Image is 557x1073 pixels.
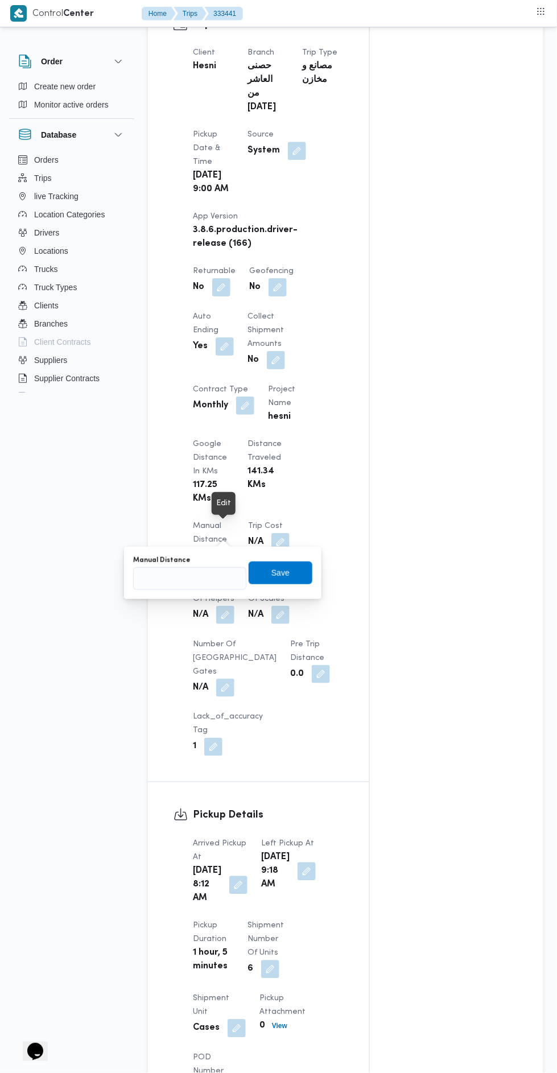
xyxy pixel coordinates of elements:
button: Trucks [14,260,130,278]
span: Shipment Unit [193,995,229,1016]
button: Locations [14,242,130,260]
span: Project Name [268,386,295,407]
span: Create new order [34,80,96,93]
button: Order [18,55,125,68]
span: Source [247,131,274,138]
span: Trip Cost [248,522,283,530]
span: Branches [34,317,68,331]
h3: Order [41,55,63,68]
button: Devices [14,387,130,406]
b: No [249,280,261,294]
b: 0 [259,1020,265,1033]
span: Branch [247,49,274,56]
h3: Pickup Details [193,808,344,823]
button: Save [249,562,312,584]
b: 0.0 [290,667,304,681]
b: 6 [247,963,253,976]
button: Monitor active orders [14,96,130,114]
span: Locations [34,244,68,258]
button: Branches [14,315,130,333]
span: Trucks [34,262,57,276]
b: 1 [193,740,196,754]
button: Drivers [14,224,130,242]
b: hesni [268,410,291,424]
b: 117.25 KMs [193,478,232,506]
span: Suppliers [34,353,67,367]
h3: Database [41,128,76,142]
span: App Version [193,213,238,220]
b: مصانع و مخازن [303,60,341,87]
span: Trips [34,171,52,185]
b: N/A [248,608,263,622]
span: Pickup Attachment [259,995,306,1016]
b: Monthly [193,399,228,412]
span: Trip Type [303,49,338,56]
button: Location Categories [14,205,130,224]
span: Distance Traveled [247,440,282,461]
b: Yes [193,340,208,353]
span: Save [271,566,290,580]
div: Database [9,151,134,397]
button: 333441 [204,7,243,20]
button: Database [18,128,125,142]
span: Geofencing [249,267,294,275]
span: Contract Type [193,386,248,393]
b: [DATE] 9:18 AM [261,851,290,892]
img: X8yXhbKr1z7QwAAAABJRU5ErkJggg== [10,5,27,22]
b: System [247,144,280,158]
div: Order [9,77,134,118]
b: 141.34 KMs [247,465,286,492]
b: No [193,280,204,294]
button: Truck Types [14,278,130,296]
b: View [272,1022,287,1030]
button: Orders [14,151,130,169]
span: Location Categories [34,208,105,221]
b: حصنى العاشر من [DATE] [247,60,286,114]
b: 1 hour, 5 minutes [193,947,232,974]
span: Collect Shipment Amounts [247,313,284,348]
button: View [267,1020,292,1033]
span: lack_of_accuracy Tag [193,713,263,734]
span: Google distance in KMs [193,440,227,475]
b: [DATE] 8:12 AM [193,865,221,906]
span: Monitor active orders [34,98,109,112]
span: Left Pickup At [261,840,314,848]
button: Client Contracts [14,333,130,351]
span: Pickup Duration [193,922,226,943]
span: Auto Ending [193,313,218,334]
span: Client [193,49,215,56]
button: Trips [174,7,207,20]
b: N/A [248,535,263,549]
button: Trips [14,169,130,187]
span: Returnable [193,267,236,275]
span: Devices [34,390,63,403]
button: live Tracking [14,187,130,205]
span: Shipment Number of Units [247,922,284,957]
b: N/A [193,608,208,622]
b: Hesni [193,60,216,73]
button: Clients [14,296,130,315]
b: [DATE] 9:00 AM [193,169,232,196]
label: Manual Distance [133,556,191,565]
button: Suppliers [14,351,130,369]
span: Drivers [34,226,59,240]
button: Supplier Contracts [14,369,130,387]
span: live Tracking [34,189,79,203]
span: Number of [GEOGRAPHIC_DATA] Gates [193,641,277,675]
span: Manual Distance [193,522,227,543]
b: Center [63,10,94,18]
div: Edit [216,497,231,510]
b: Cases [193,1022,220,1035]
span: Orders [34,153,59,167]
button: Home [142,7,176,20]
b: No [247,353,259,367]
span: Client Contracts [34,335,91,349]
span: Supplier Contracts [34,372,100,385]
span: Truck Types [34,280,77,294]
b: 3.8.6.production.driver-release (166) [193,224,298,251]
span: Pickup date & time [193,131,220,166]
iframe: chat widget [11,1027,48,1062]
span: Clients [34,299,59,312]
span: Arrived Pickup At [193,840,246,861]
